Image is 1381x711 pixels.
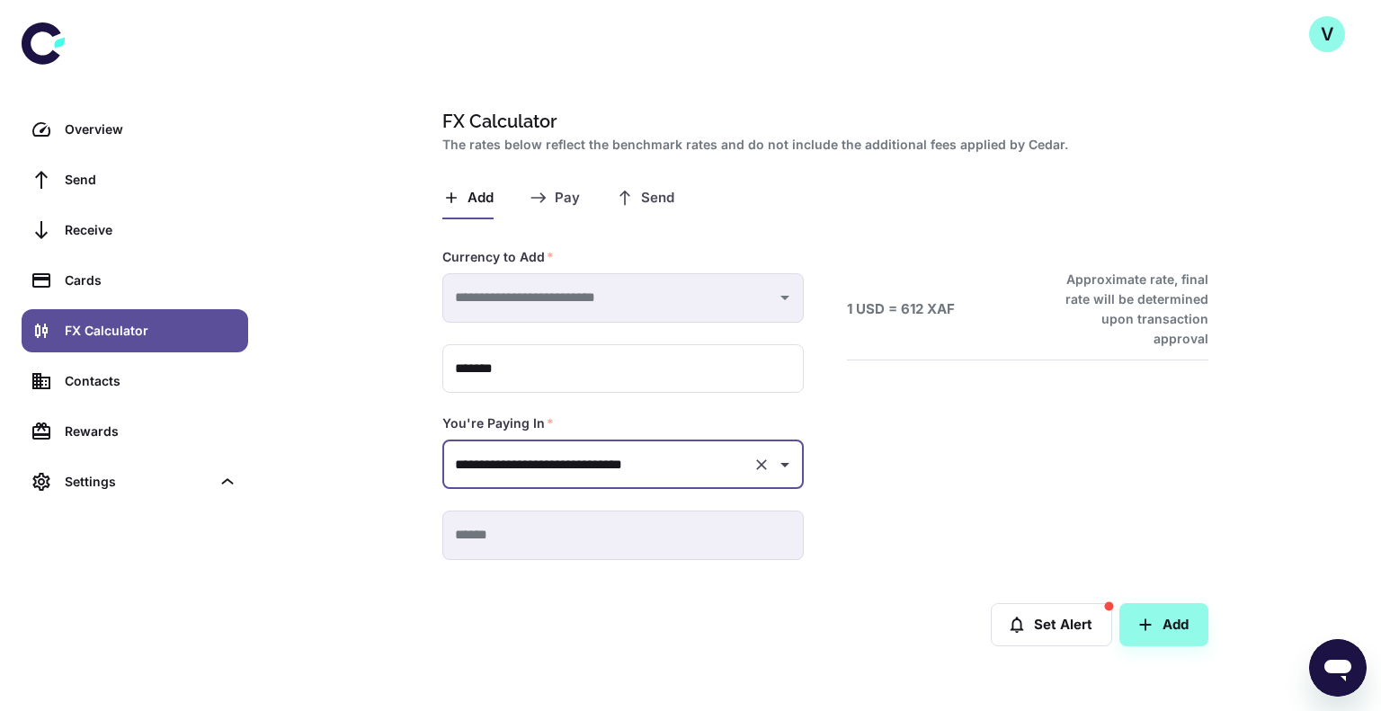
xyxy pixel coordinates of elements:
a: Rewards [22,410,248,453]
a: Cards [22,259,248,302]
h2: The rates below reflect the benchmark rates and do not include the additional fees applied by Cedar. [442,135,1201,155]
div: Contacts [65,371,237,391]
div: Settings [65,472,210,492]
button: Clear [749,452,774,477]
div: Receive [65,220,237,240]
div: Rewards [65,422,237,441]
a: Overview [22,108,248,151]
div: FX Calculator [65,321,237,341]
iframe: Button to launch messaging window [1309,639,1367,697]
a: FX Calculator [22,309,248,352]
div: Cards [65,271,237,290]
button: Add [1119,603,1208,646]
span: Add [468,190,494,207]
h6: Approximate rate, final rate will be determined upon transaction approval [1046,270,1208,349]
button: V [1309,16,1345,52]
div: Send [65,170,237,190]
label: You're Paying In [442,414,554,432]
a: Contacts [22,360,248,403]
button: Open [772,452,797,477]
div: Overview [65,120,237,139]
a: Send [22,158,248,201]
h1: FX Calculator [442,108,1201,135]
span: Pay [555,190,580,207]
div: Settings [22,460,248,503]
a: Receive [22,209,248,252]
button: Set Alert [991,603,1112,646]
h6: 1 USD = 612 XAF [847,299,955,320]
label: Currency to Add [442,248,554,266]
span: Send [641,190,674,207]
